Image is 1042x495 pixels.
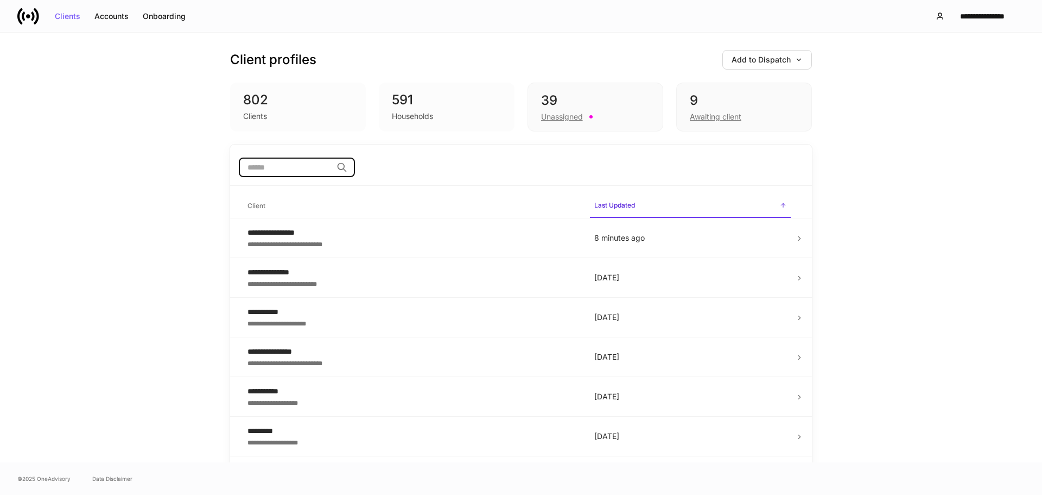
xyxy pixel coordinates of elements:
[541,111,583,122] div: Unassigned
[230,51,316,68] h3: Client profiles
[594,391,786,402] p: [DATE]
[143,12,186,20] div: Onboarding
[732,56,803,64] div: Add to Dispatch
[92,474,132,483] a: Data Disclaimer
[17,474,71,483] span: © 2025 OneAdvisory
[594,312,786,323] p: [DATE]
[690,92,798,109] div: 9
[94,12,129,20] div: Accounts
[243,91,353,109] div: 802
[48,8,87,25] button: Clients
[590,195,791,218] span: Last Updated
[247,200,265,211] h6: Client
[594,233,786,243] p: 8 minutes ago
[243,195,581,217] span: Client
[541,92,650,109] div: 39
[690,111,741,122] div: Awaiting client
[594,272,786,283] p: [DATE]
[528,83,663,131] div: 39Unassigned
[594,352,786,362] p: [DATE]
[243,111,267,122] div: Clients
[722,50,812,70] button: Add to Dispatch
[594,200,635,210] h6: Last Updated
[55,12,80,20] div: Clients
[392,91,501,109] div: 591
[676,83,812,131] div: 9Awaiting client
[87,8,136,25] button: Accounts
[136,8,193,25] button: Onboarding
[392,111,433,122] div: Households
[594,431,786,442] p: [DATE]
